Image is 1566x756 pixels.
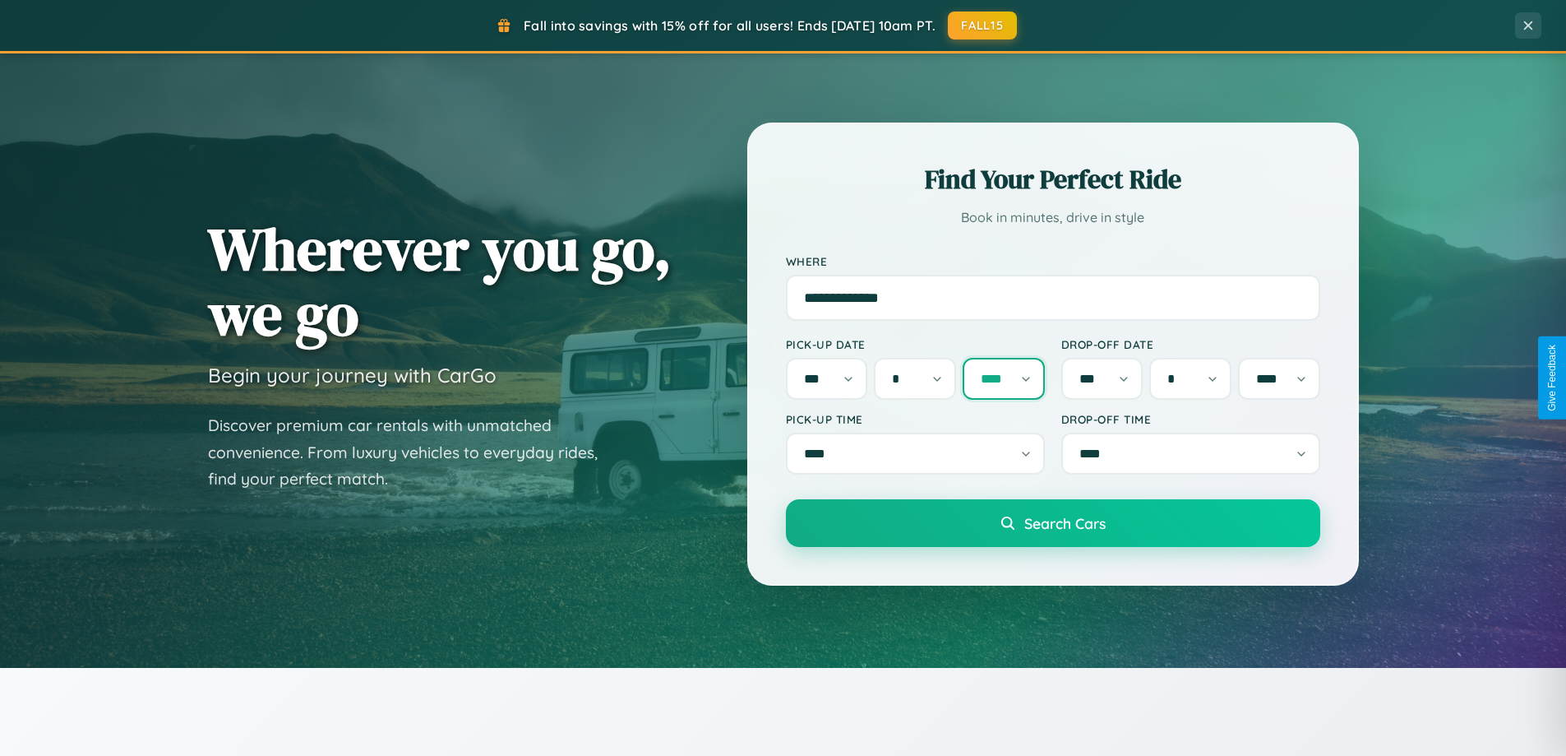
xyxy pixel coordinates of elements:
label: Pick-up Time [786,412,1045,426]
h1: Wherever you go, we go [208,216,672,346]
label: Drop-off Time [1061,412,1320,426]
p: Book in minutes, drive in style [786,206,1320,230]
label: Pick-up Date [786,337,1045,351]
div: Give Feedback [1546,345,1558,411]
p: Discover premium car rentals with unmatched convenience. From luxury vehicles to everyday rides, ... [208,412,619,493]
label: Where [786,254,1320,268]
label: Drop-off Date [1061,337,1320,351]
h3: Begin your journey with CarGo [208,363,497,387]
h2: Find Your Perfect Ride [786,161,1320,197]
button: Search Cars [786,499,1320,547]
span: Search Cars [1024,514,1106,532]
button: FALL15 [948,12,1017,39]
span: Fall into savings with 15% off for all users! Ends [DATE] 10am PT. [524,17,935,34]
